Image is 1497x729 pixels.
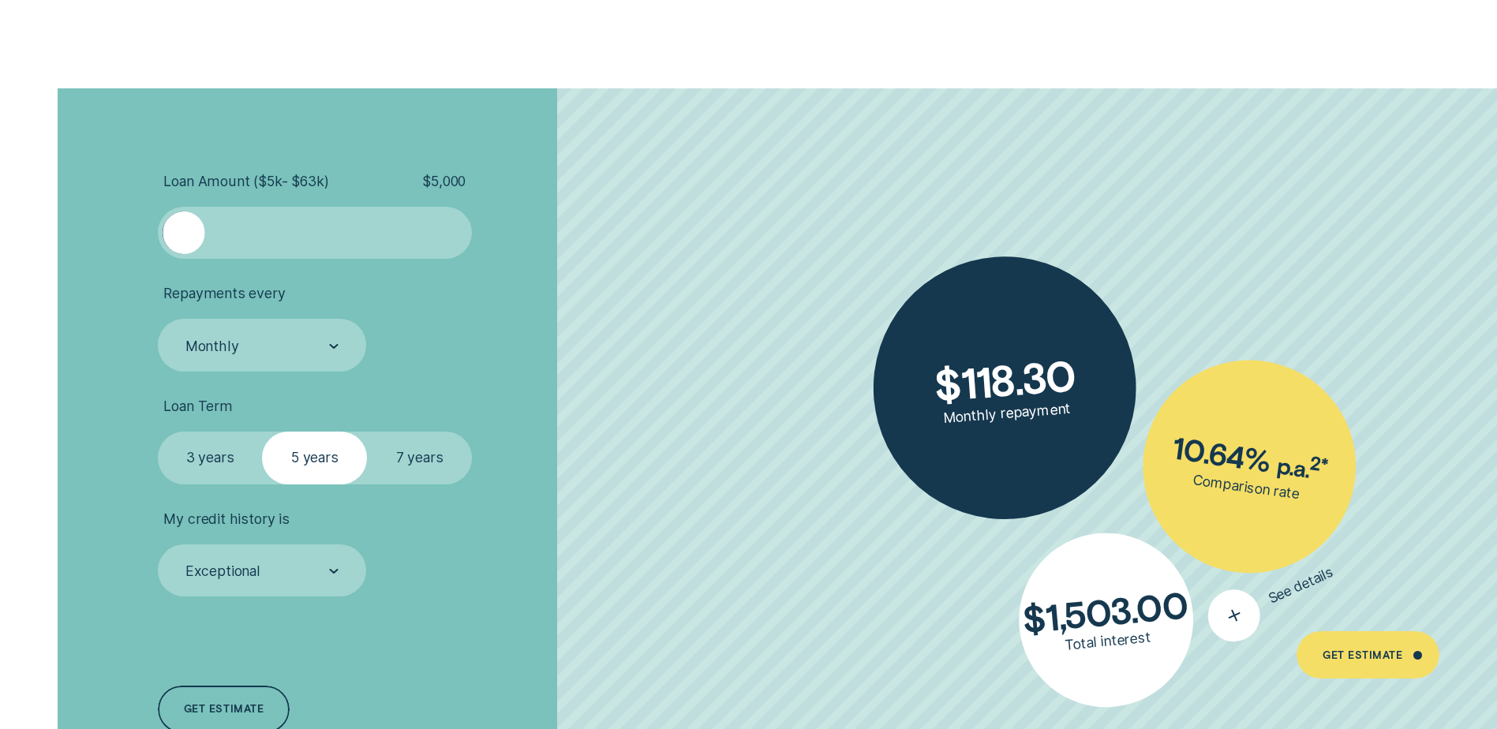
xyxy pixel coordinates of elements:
label: 3 years [158,432,263,484]
button: See details [1200,548,1343,650]
span: Loan Amount ( $5k - $63k ) [163,173,328,190]
a: Get Estimate [1297,631,1439,679]
div: Exceptional [185,563,260,580]
span: See details [1266,563,1336,607]
span: Loan Term [163,398,232,415]
label: 7 years [367,432,472,484]
div: Monthly [185,338,239,355]
span: $ 5,000 [422,173,466,190]
label: 5 years [262,432,367,484]
span: Repayments every [163,285,285,302]
span: My credit history is [163,510,289,528]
